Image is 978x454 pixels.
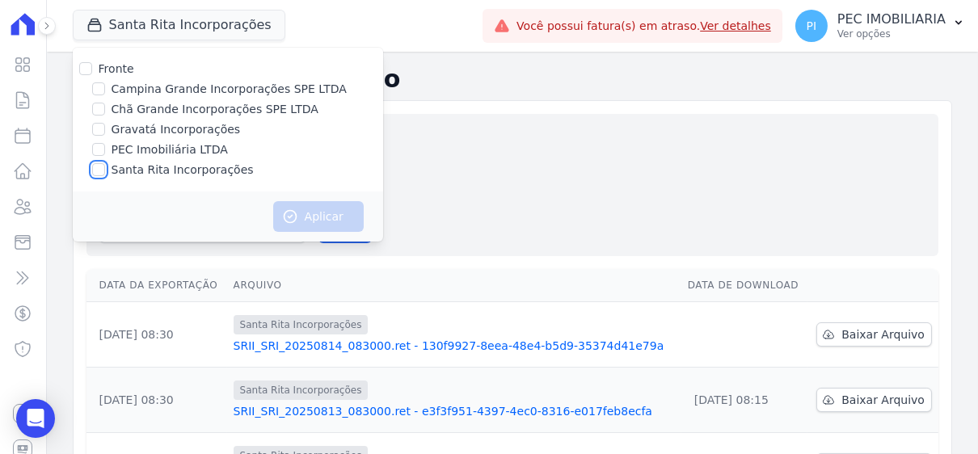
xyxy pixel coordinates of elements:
[112,141,228,158] label: PEC Imobiliária LTDA
[837,11,946,27] p: PEC IMOBILIARIA
[112,162,254,179] label: Santa Rita Incorporações
[16,399,55,438] div: Open Intercom Messenger
[273,201,364,232] button: Aplicar
[73,10,285,40] button: Santa Rita Incorporações
[112,81,347,98] label: Campina Grande Incorporações SPE LTDA
[816,388,932,412] a: Baixar Arquivo
[99,62,134,75] label: Fronte
[112,101,318,118] label: Chã Grande Incorporações SPE LTDA
[234,315,369,334] span: Santa Rita Incorporações
[86,368,227,433] td: [DATE] 08:30
[227,269,681,302] th: Arquivo
[841,326,925,343] span: Baixar Arquivo
[86,302,227,368] td: [DATE] 08:30
[807,20,817,32] span: PI
[700,19,771,32] a: Ver detalhes
[681,269,807,302] th: Data de Download
[782,3,978,48] button: PI PEC IMOBILIARIA Ver opções
[681,368,807,433] td: [DATE] 08:15
[86,269,227,302] th: Data da Exportação
[816,322,932,347] a: Baixar Arquivo
[516,18,771,35] span: Você possui fatura(s) em atraso.
[841,392,925,408] span: Baixar Arquivo
[112,121,241,138] label: Gravatá Incorporações
[73,65,952,94] h2: Exportações de Retorno
[234,403,675,419] a: SRII_SRI_20250813_083000.ret - e3f3f951-4397-4ec0-8316-e017feb8ecfa
[234,338,675,354] a: SRII_SRI_20250814_083000.ret - 130f9927-8eea-48e4-b5d9-35374d41e79a
[234,380,369,400] span: Santa Rita Incorporações
[837,27,946,40] p: Ver opções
